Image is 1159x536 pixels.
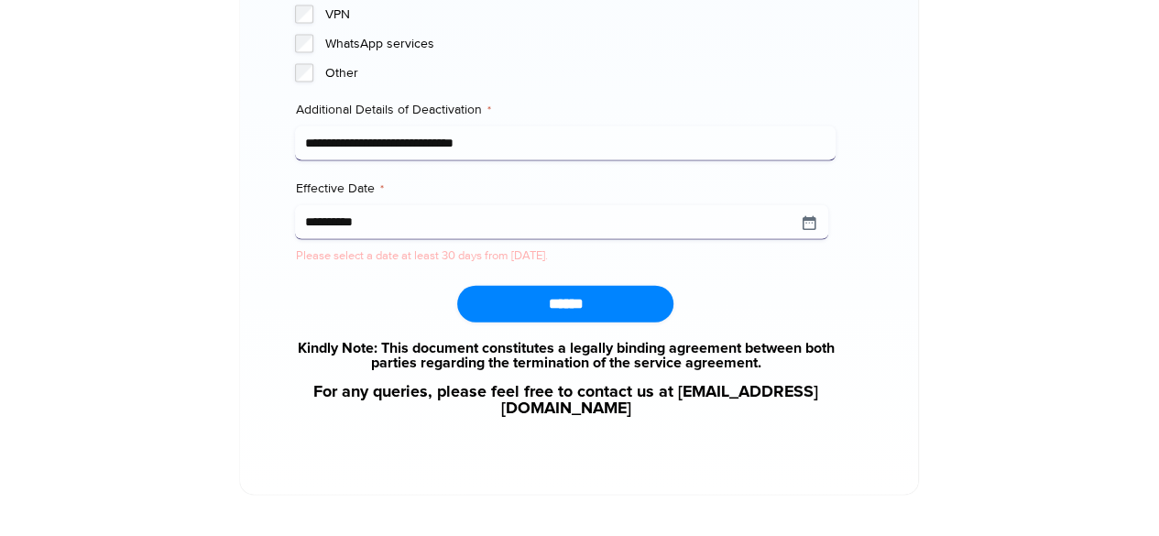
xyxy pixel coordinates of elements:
[295,341,836,370] a: Kindly Note: This document constitutes a legally binding agreement between both parties regarding...
[295,247,836,265] div: Please select a date at least 30 days from [DATE].
[324,5,836,24] label: VPN
[324,35,836,53] label: WhatsApp services
[324,64,836,82] label: Other
[295,384,836,417] a: For any queries, please feel free to contact us at [EMAIL_ADDRESS][DOMAIN_NAME]
[295,101,836,119] label: Additional Details of Deactivation
[295,180,836,198] label: Effective Date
